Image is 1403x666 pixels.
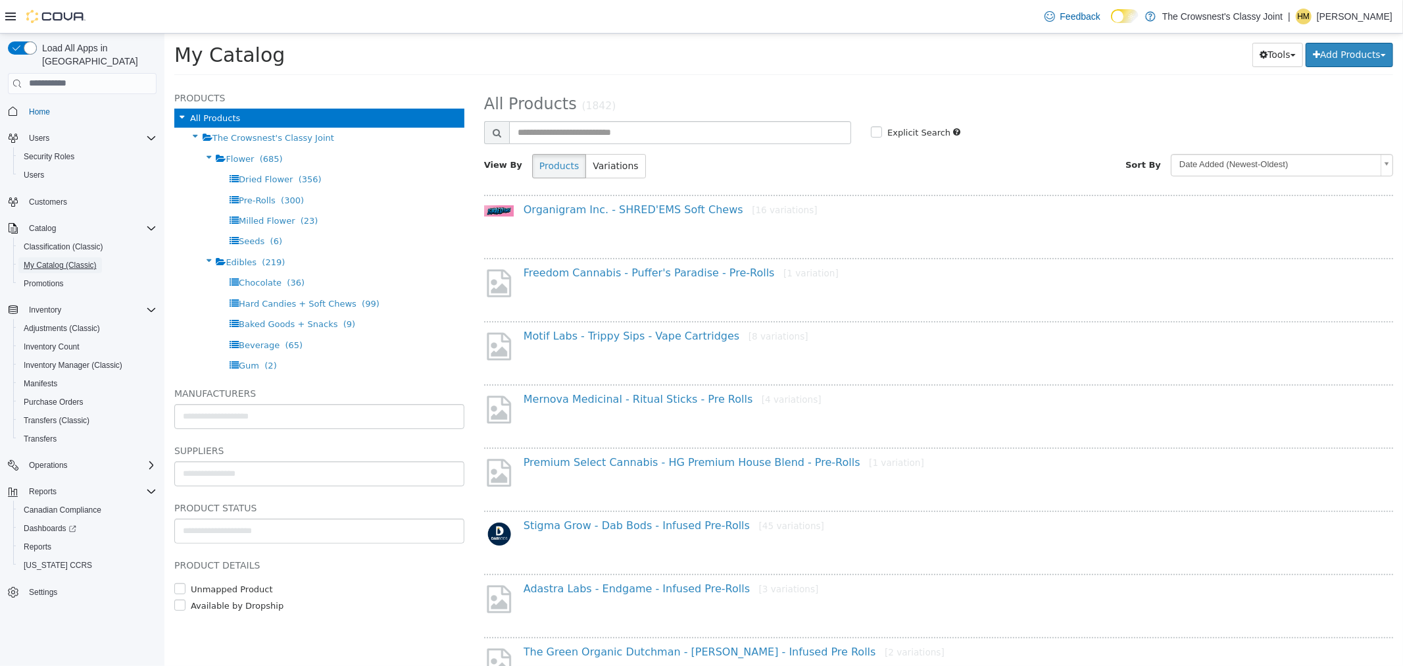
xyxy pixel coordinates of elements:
[359,486,660,498] a: Stigma Grow - Dab Bods - Infused Pre-Rolls[45 variations]
[24,103,157,120] span: Home
[320,613,349,645] img: missing-image.png
[1141,9,1229,34] button: Add Products
[359,233,674,245] a: Freedom Cannabis - Puffer's Paradise - Pre-Rolls[1 variation]
[368,120,422,145] button: Products
[100,327,112,337] span: (2)
[359,359,657,372] a: Mernova Medicinal - Ritual Sticks - Pre Rolls[4 variations]
[1060,10,1100,23] span: Feedback
[359,423,760,435] a: Premium Select Cannabis - HG Premium House Blend - Pre-Rolls[1 variation]
[18,539,157,555] span: Reports
[10,57,300,72] h5: Products
[320,550,349,582] img: missing-image.png
[13,166,162,184] button: Users
[179,286,191,295] span: (9)
[3,219,162,238] button: Catalog
[3,102,162,121] button: Home
[26,80,76,90] span: All Products
[24,170,44,180] span: Users
[18,357,128,373] a: Inventory Manager (Classic)
[18,557,157,573] span: Washington CCRS
[24,323,100,334] span: Adjustments (Classic)
[13,430,162,448] button: Transfers
[134,141,157,151] span: (356)
[74,162,111,172] span: Pre-Rolls
[3,301,162,319] button: Inventory
[18,339,85,355] a: Inventory Count
[320,61,412,80] span: All Products
[359,170,653,182] a: Organigram Inc. - SHRED'EMS Soft Chews[16 variations]
[116,162,139,172] span: (300)
[10,352,300,368] h5: Manufacturers
[24,523,76,534] span: Dashboards
[18,431,157,447] span: Transfers
[18,167,49,183] a: Users
[10,524,300,540] h5: Product Details
[24,457,157,473] span: Operations
[24,151,74,162] span: Security Roles
[197,265,215,275] span: (99)
[13,393,162,411] button: Purchase Orders
[359,296,644,309] a: Motif Labs - Trippy Sips - Vape Cartridges[8 variations]
[24,342,80,352] span: Inventory Count
[18,257,102,273] a: My Catalog (Classic)
[61,120,89,130] span: Flower
[24,542,51,552] span: Reports
[320,297,349,329] img: missing-image.png
[587,171,652,182] small: [16 variations]
[1317,9,1392,24] p: [PERSON_NAME]
[18,257,157,273] span: My Catalog (Classic)
[18,149,157,165] span: Security Roles
[18,239,157,255] span: Classification (Classic)
[48,99,170,109] span: The Crowsnest's Classy Joint
[3,482,162,501] button: Reports
[74,182,130,192] span: Milled Flower
[3,582,162,602] button: Settings
[18,539,57,555] a: Reports
[720,93,786,106] label: Explicit Search
[136,182,154,192] span: (23)
[24,434,57,444] span: Transfers
[1111,23,1112,24] span: Dark Mode
[320,360,349,392] img: missing-image.png
[74,203,100,213] span: Seeds
[961,126,997,136] span: Sort By
[24,584,62,600] a: Settings
[10,467,300,482] h5: Product Status
[18,413,157,428] span: Transfers (Classic)
[595,550,654,561] small: [3 variations]
[18,276,69,292] a: Promotions
[29,460,68,471] span: Operations
[29,587,57,598] span: Settings
[24,560,92,571] span: [US_STATE] CCRS
[13,256,162,274] button: My Catalog (Classic)
[29,133,49,143] span: Users
[1296,9,1312,24] div: Holly McQuarrie
[29,197,67,207] span: Customers
[13,338,162,356] button: Inventory Count
[13,356,162,374] button: Inventory Manager (Classic)
[24,397,84,407] span: Purchase Orders
[24,378,57,389] span: Manifests
[18,521,157,536] span: Dashboards
[1111,9,1139,23] input: Dark Mode
[18,557,97,573] a: [US_STATE] CCRS
[24,302,66,318] button: Inventory
[106,203,118,213] span: (6)
[74,327,95,337] span: Gum
[24,484,62,499] button: Reports
[18,239,109,255] a: Classification (Classic)
[24,505,101,515] span: Canadian Compliance
[597,361,657,371] small: [4 variations]
[1006,120,1229,143] a: Date Added (Newest-Oldest)
[1088,9,1139,34] button: Tools
[1007,121,1211,141] span: Date Added (Newest-Oldest)
[18,320,105,336] a: Adjustments (Classic)
[24,104,55,120] a: Home
[18,357,157,373] span: Inventory Manager (Classic)
[619,234,674,245] small: [1 variation]
[74,265,192,275] span: Hard Candies + Soft Chews
[24,193,157,210] span: Customers
[13,501,162,519] button: Canadian Compliance
[3,129,162,147] button: Users
[29,107,50,117] span: Home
